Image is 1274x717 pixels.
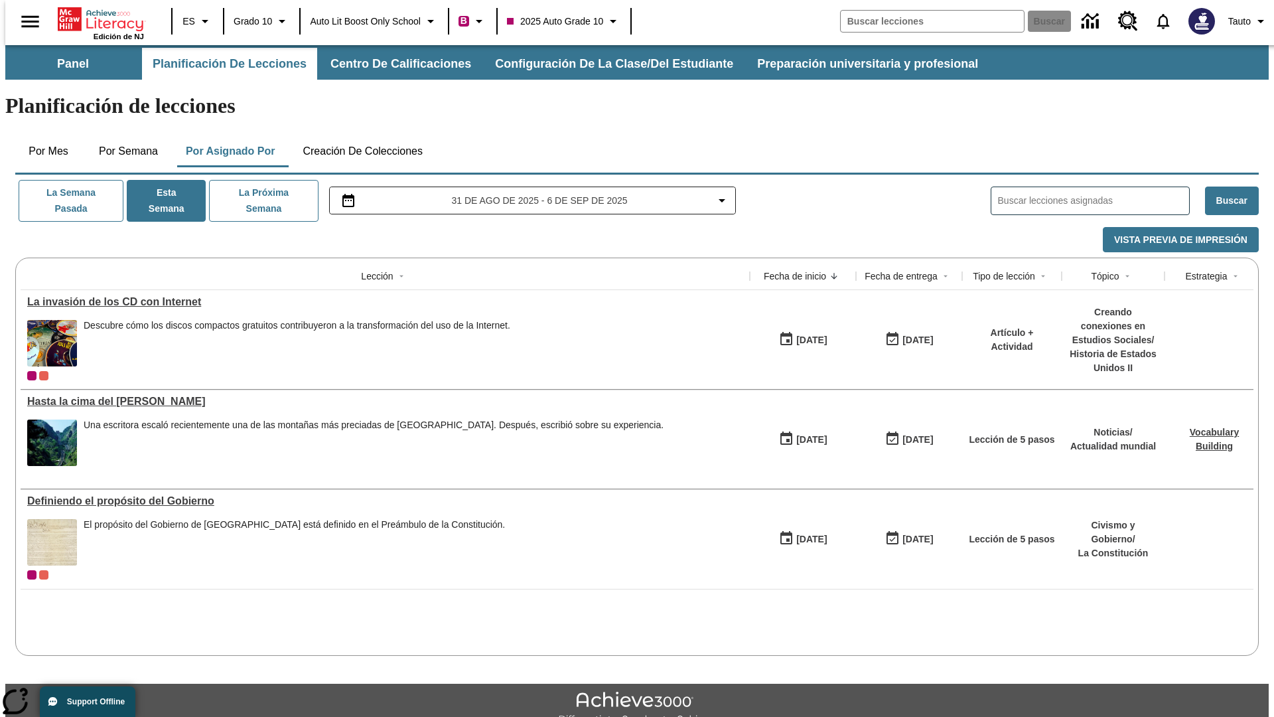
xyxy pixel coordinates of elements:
div: Lección [361,270,393,283]
div: [DATE] [902,432,933,448]
div: Tópico [1091,270,1119,283]
button: Centro de calificaciones [320,48,482,80]
div: Portada [58,5,144,40]
a: Notificaciones [1146,4,1180,39]
button: Abrir el menú lateral [11,2,50,41]
div: Tipo de lección [973,270,1035,283]
button: Boost El color de la clase es rojo violeta. Cambiar el color de la clase. [453,9,492,33]
a: Centro de información [1074,3,1110,40]
span: 2025 Auto Grade 10 [507,15,603,29]
span: Auto Lit Boost only School [310,15,421,29]
div: [DATE] [902,332,933,349]
p: La Constitución [1068,546,1158,560]
p: Lección de 5 pasos [969,532,1054,546]
button: Buscar [1205,187,1259,215]
button: Planificación de lecciones [142,48,317,80]
button: Por asignado por [175,135,286,167]
p: Actualidad mundial [1070,439,1156,453]
a: Definiendo el propósito del Gobierno , Lecciones [27,495,743,507]
img: Avatar [1188,8,1215,35]
button: Support Offline [40,686,135,717]
span: Grado 10 [234,15,272,29]
button: Por semana [88,135,169,167]
div: OL 2025 Auto Grade 11 [39,371,48,380]
div: La invasión de los CD con Internet [27,296,743,308]
div: Una escritora escaló recientemente una de las montañas más preciadas de China. Después, escribió ... [84,420,664,466]
div: [DATE] [902,531,933,548]
div: [DATE] [796,332,827,349]
div: [DATE] [796,531,827,548]
p: Creando conexiones en Estudios Sociales / [1068,305,1158,347]
button: 06/30/26: Último día en que podrá accederse la lección [881,427,938,452]
div: Fecha de entrega [865,270,938,283]
button: Escuela: Auto Lit Boost only School, Seleccione su escuela [305,9,444,33]
a: La invasión de los CD con Internet, Lecciones [27,296,743,308]
p: Artículo + Actividad [969,326,1055,354]
button: Sort [1035,268,1051,284]
div: Clase actual [27,570,36,580]
span: B [460,13,467,29]
button: Por mes [15,135,82,167]
p: Historia de Estados Unidos II [1068,347,1158,375]
span: ES [182,15,195,29]
img: Una pila de discos compactos con las etiquetas que ofrecen horas gratuitas de acceso a America On... [27,320,77,366]
button: 07/01/25: Primer día en que estuvo disponible la lección [774,526,831,552]
button: Lenguaje: ES, Selecciona un idioma [177,9,219,33]
button: 03/31/26: Último día en que podrá accederse la lección [881,526,938,552]
a: Centro de recursos, Se abrirá en una pestaña nueva. [1110,3,1146,39]
button: Configuración de la clase/del estudiante [484,48,744,80]
p: Lección de 5 pasos [969,433,1054,447]
div: El propósito del Gobierno de Estados Unidos está definido en el Preámbulo de la Constitución. [84,519,505,566]
div: Descubre cómo los discos compactos gratuitos contribuyeron a la transformación del uso de la Inte... [84,320,510,331]
img: 6000 escalones de piedra para escalar el Monte Tai en la campiña china [27,420,77,466]
button: Esta semana [127,180,206,222]
span: Support Offline [67,697,125,706]
button: Sort [826,268,842,284]
div: Subbarra de navegación [5,48,990,80]
div: [DATE] [796,432,827,448]
button: Sort [1119,268,1135,284]
button: La próxima semana [209,180,318,222]
div: OL 2025 Auto Grade 11 [39,570,48,580]
div: Subbarra de navegación [5,45,1269,80]
span: Edición de NJ [94,33,144,40]
button: Creación de colecciones [292,135,433,167]
div: Una escritora escaló recientemente una de las montañas más preciadas de [GEOGRAPHIC_DATA]. Despué... [84,420,664,431]
button: Vista previa de impresión [1103,227,1259,253]
input: Buscar campo [841,11,1024,32]
button: Grado: Grado 10, Elige un grado [228,9,295,33]
svg: Collapse Date Range Filter [714,193,730,208]
button: Sort [393,268,409,284]
a: Portada [58,6,144,33]
button: Preparación universitaria y profesional [746,48,989,80]
a: Hasta la cima del monte Tai, Lecciones [27,396,743,408]
div: El propósito del Gobierno de [GEOGRAPHIC_DATA] está definido en el Preámbulo de la Constitución. [84,519,505,530]
button: Sort [938,268,954,284]
img: Este documento histórico, escrito en caligrafía sobre pergamino envejecido, es el Preámbulo de la... [27,519,77,566]
span: 31 de ago de 2025 - 6 de sep de 2025 [451,194,627,208]
p: Civismo y Gobierno / [1068,518,1158,546]
input: Buscar lecciones asignadas [998,191,1189,210]
div: Clase actual [27,371,36,380]
button: 09/01/25: Último día en que podrá accederse la lección [881,327,938,353]
a: Vocabulary Building [1190,427,1239,451]
button: Sort [1228,268,1243,284]
div: Estrategia [1185,270,1227,283]
div: Definiendo el propósito del Gobierno [27,495,743,507]
div: Fecha de inicio [764,270,826,283]
button: Clase: 2025 Auto Grade 10, Selecciona una clase [502,9,626,33]
div: Descubre cómo los discos compactos gratuitos contribuyeron a la transformación del uso de la Inte... [84,320,510,366]
button: La semana pasada [19,180,123,222]
button: 07/22/25: Primer día en que estuvo disponible la lección [774,427,831,452]
h1: Planificación de lecciones [5,94,1269,118]
button: Seleccione el intervalo de fechas opción del menú [335,193,731,208]
div: Hasta la cima del monte Tai [27,396,743,408]
button: Escoja un nuevo avatar [1180,4,1223,39]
